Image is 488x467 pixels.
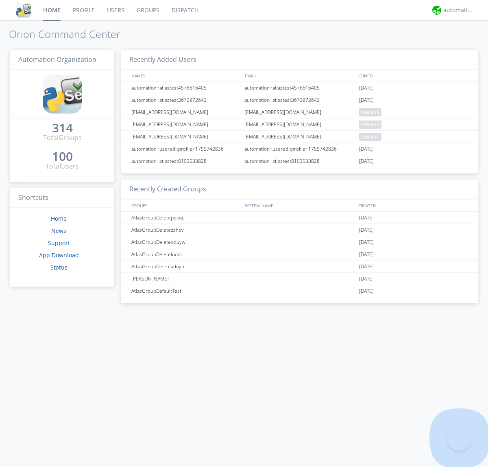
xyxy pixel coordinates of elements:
[359,133,381,141] span: pending
[10,188,114,208] h3: Shortcuts
[52,124,73,133] a: 314
[242,82,357,94] div: automation+atlastest4576616405
[359,108,381,116] span: pending
[129,70,241,81] div: NAMES
[43,133,82,143] div: Total Groups
[443,6,474,14] div: automation+atlas
[129,285,242,297] div: AtlasGroupDefaultTest
[129,155,242,167] div: automation+atlastest8103533828
[52,124,73,132] div: 314
[121,285,478,297] a: AtlasGroupDefaultTest[DATE]
[359,273,374,285] span: [DATE]
[359,248,374,261] span: [DATE]
[51,215,67,222] a: Home
[121,248,478,261] a: AtlasGroupDeleteloddi[DATE]
[242,143,357,155] div: automation+usereditprofile+1755742836
[356,200,470,211] div: CREATED
[242,118,357,130] div: [EMAIL_ADDRESS][DOMAIN_NAME]
[39,251,79,259] a: App Download
[129,82,242,94] div: automation+atlastest4576616405
[121,180,478,200] h3: Recently Created Groups
[50,263,68,271] a: Status
[121,236,478,248] a: AtlasGroupDeleteoquyw[DATE]
[359,82,374,94] span: [DATE]
[359,261,374,273] span: [DATE]
[243,70,356,81] div: EMAIL
[121,155,478,167] a: automation+atlastest8103533828automation+atlastest8103533828[DATE]
[359,121,381,129] span: pending
[121,273,478,285] a: [PERSON_NAME][DATE]
[129,143,242,155] div: automation+usereditprofile+1755742836
[121,94,478,106] a: automation+atlastest3672972642automation+atlastest3672972642[DATE]
[121,261,478,273] a: AtlasGroupDeleteaduyn[DATE]
[48,239,70,247] a: Support
[359,236,374,248] span: [DATE]
[129,106,242,118] div: [EMAIL_ADDRESS][DOMAIN_NAME]
[129,224,242,236] div: AtlasGroupDeletezzhov
[359,143,374,155] span: [DATE]
[242,106,357,118] div: [EMAIL_ADDRESS][DOMAIN_NAME]
[121,224,478,236] a: AtlasGroupDeletezzhov[DATE]
[447,426,472,451] iframe: Toggle Customer Support
[129,212,242,224] div: AtlasGroupDeletepqkqu
[242,131,357,143] div: [EMAIL_ADDRESS][DOMAIN_NAME]
[242,155,357,167] div: automation+atlastest8103533828
[121,82,478,94] a: automation+atlastest4576616405automation+atlastest4576616405[DATE]
[121,50,478,70] h3: Recently Added Users
[16,3,31,18] img: cddb5a64eb264b2086981ab96f4c1ba7
[129,236,242,248] div: AtlasGroupDeleteoquyw
[43,75,82,114] img: cddb5a64eb264b2086981ab96f4c1ba7
[242,94,357,106] div: automation+atlastest3672972642
[359,155,374,167] span: [DATE]
[129,273,242,285] div: [PERSON_NAME]
[52,152,73,162] a: 100
[121,131,478,143] a: [EMAIL_ADDRESS][DOMAIN_NAME][EMAIL_ADDRESS][DOMAIN_NAME]pending
[129,261,242,272] div: AtlasGroupDeleteaduyn
[359,224,374,236] span: [DATE]
[121,212,478,224] a: AtlasGroupDeletepqkqu[DATE]
[121,143,478,155] a: automation+usereditprofile+1755742836automation+usereditprofile+1755742836[DATE]
[243,200,356,211] div: SYSTEM_NAME
[129,94,242,106] div: automation+atlastest3672972642
[432,6,441,15] img: d2d01cd9b4174d08988066c6d424eccd
[359,285,374,297] span: [DATE]
[359,94,374,106] span: [DATE]
[121,106,478,118] a: [EMAIL_ADDRESS][DOMAIN_NAME][EMAIL_ADDRESS][DOMAIN_NAME]pending
[51,227,66,235] a: News
[121,118,478,131] a: [EMAIL_ADDRESS][DOMAIN_NAME][EMAIL_ADDRESS][DOMAIN_NAME]pending
[356,70,470,81] div: JOINED
[18,55,96,64] span: Automation Organization
[46,162,79,171] div: Total Users
[359,212,374,224] span: [DATE]
[129,118,242,130] div: [EMAIL_ADDRESS][DOMAIN_NAME]
[129,200,241,211] div: GROUPS
[129,131,242,143] div: [EMAIL_ADDRESS][DOMAIN_NAME]
[52,152,73,160] div: 100
[129,248,242,260] div: AtlasGroupDeleteloddi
